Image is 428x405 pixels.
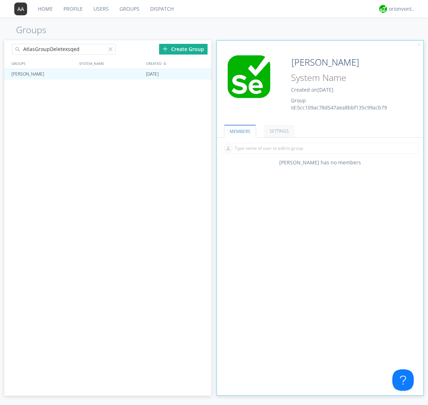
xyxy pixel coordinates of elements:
img: plus.svg [163,46,168,51]
input: Group Name [289,55,404,70]
div: [PERSON_NAME] has no members [217,159,424,166]
a: SETTINGS [264,125,295,137]
img: e2f53054f17e43a0ac9915f2919a1a28 [222,55,276,98]
img: 373638.png [14,2,27,15]
img: cancel.svg [417,42,422,47]
img: 29d36aed6fa347d5a1537e7736e6aa13 [379,5,387,13]
div: Create Group [159,44,208,55]
a: [PERSON_NAME][DATE] [4,69,211,80]
span: [DATE] [146,69,159,80]
a: MEMBERS [224,125,256,138]
div: CREATED [144,58,212,68]
div: SYSTEM_NAME [77,58,144,68]
span: Created on [291,86,333,93]
span: [DATE] [317,86,333,93]
input: Search groups [12,44,116,55]
div: orionvontas+atlas+automation+org2 [389,5,416,12]
input: Type name of user to add to group [222,143,418,154]
input: System Name [289,71,404,84]
div: [PERSON_NAME] [10,69,76,80]
div: GROUPS [10,58,76,68]
span: Group Id: 5cc109ac78d547aea8bbf135c99acb79 [291,97,387,111]
iframe: Toggle Customer Support [392,369,414,391]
